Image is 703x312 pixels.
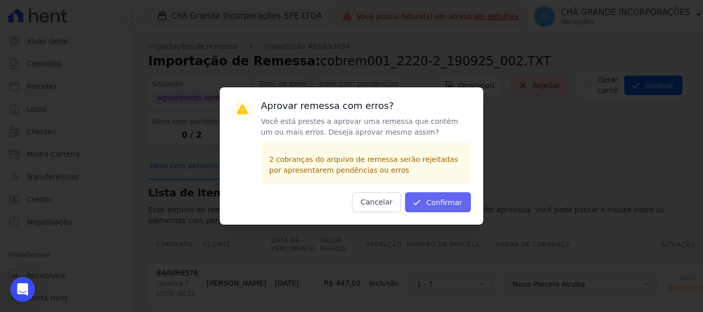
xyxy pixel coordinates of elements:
button: Cancelar [352,192,401,212]
div: Open Intercom Messenger [10,277,35,302]
h3: Aprovar remessa com erros? [261,100,471,112]
p: Você está prestes a aprovar uma remessa que contém um ou mais erros. Deseja aprovar mesmo assim? [261,116,471,138]
p: 2 cobranças do arquivo de remessa serão rejeitadas por apresentarem pendências ou erros [269,154,463,176]
button: Confirmar [405,192,471,212]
